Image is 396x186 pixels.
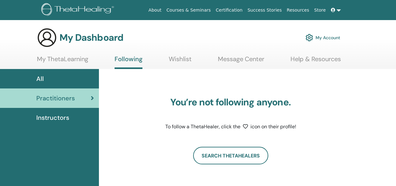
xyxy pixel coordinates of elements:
img: cog.svg [306,32,313,43]
a: My ThetaLearning [37,55,88,67]
h3: My Dashboard [59,32,123,43]
a: Message Center [218,55,264,67]
span: Instructors [36,113,69,122]
a: Search ThetaHealers [193,147,268,164]
a: Resources [284,4,312,16]
span: Practitioners [36,93,75,103]
p: To follow a ThetaHealer, click the icon on their profile! [152,123,309,130]
a: Help & Resources [291,55,341,67]
a: My Account [306,31,340,45]
img: logo.png [41,3,116,17]
a: Courses & Seminars [164,4,213,16]
a: Store [312,4,328,16]
a: About [146,4,164,16]
a: Certification [213,4,245,16]
a: Following [115,55,142,69]
span: All [36,74,44,83]
a: Success Stories [245,4,284,16]
h3: You’re not following anyone. [152,97,309,108]
img: generic-user-icon.jpg [37,28,57,48]
a: Wishlist [169,55,192,67]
